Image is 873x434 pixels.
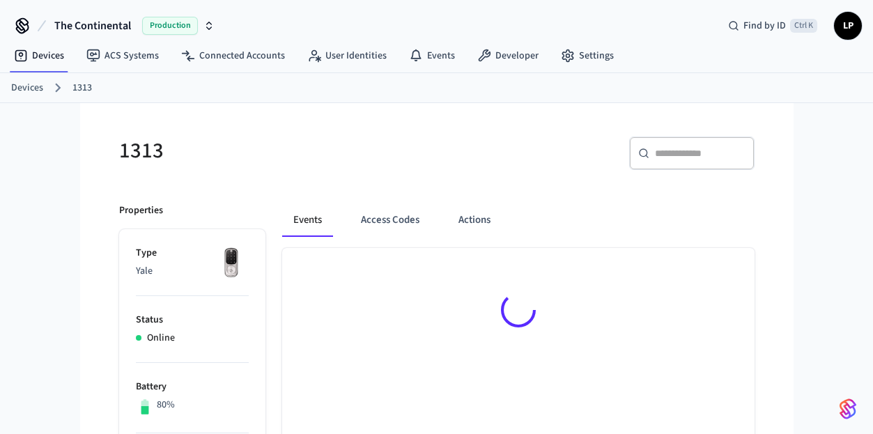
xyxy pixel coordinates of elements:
p: Yale [136,264,249,279]
a: Devices [3,43,75,68]
a: Events [398,43,466,68]
a: Devices [11,81,43,95]
button: Actions [447,203,502,237]
img: Yale Assure Touchscreen Wifi Smart Lock, Satin Nickel, Front [214,246,249,281]
button: Events [282,203,333,237]
img: SeamLogoGradient.69752ec5.svg [840,398,856,420]
p: Battery [136,380,249,394]
a: Developer [466,43,550,68]
a: ACS Systems [75,43,170,68]
span: Ctrl K [790,19,817,33]
p: 80% [157,398,175,412]
p: Type [136,246,249,261]
a: Settings [550,43,625,68]
div: Find by IDCtrl K [717,13,828,38]
button: Access Codes [350,203,431,237]
h5: 1313 [119,137,428,165]
span: Production [142,17,198,35]
a: 1313 [72,81,92,95]
span: Find by ID [743,19,786,33]
p: Properties [119,203,163,218]
p: Status [136,313,249,327]
span: The Continental [54,17,131,34]
a: User Identities [296,43,398,68]
p: Online [147,331,175,346]
span: LP [835,13,860,38]
a: Connected Accounts [170,43,296,68]
button: LP [834,12,862,40]
div: ant example [282,203,755,237]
